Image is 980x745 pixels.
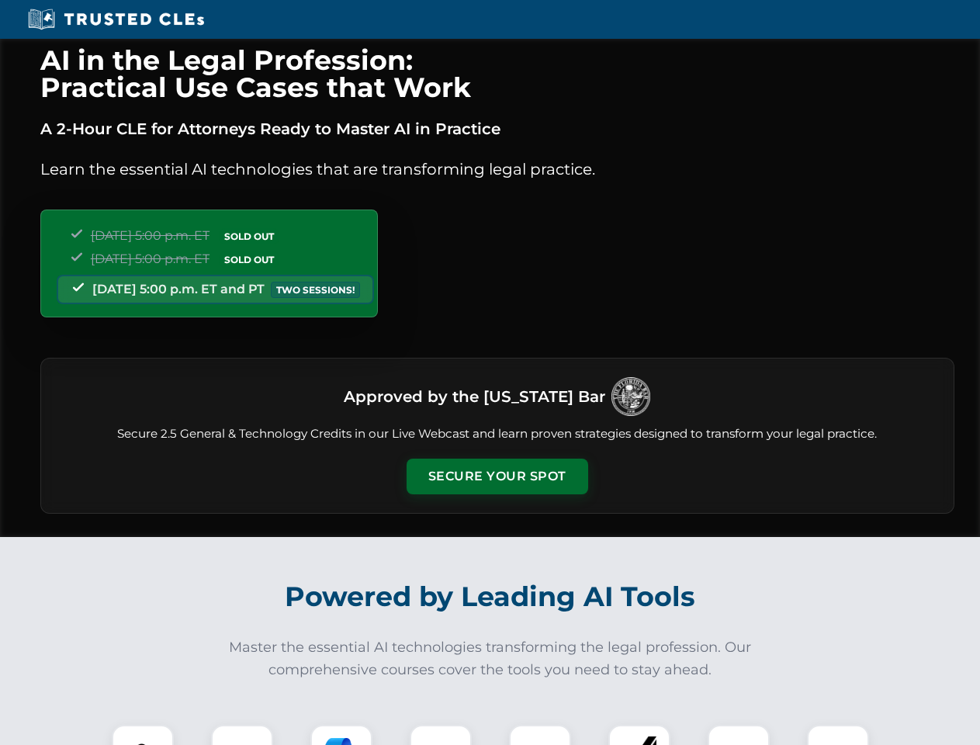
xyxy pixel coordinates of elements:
h3: Approved by the [US_STATE] Bar [344,383,605,411]
p: Master the essential AI technologies transforming the legal profession. Our comprehensive courses... [219,636,762,681]
span: SOLD OUT [219,228,279,244]
img: Logo [611,377,650,416]
span: SOLD OUT [219,251,279,268]
span: [DATE] 5:00 p.m. ET [91,251,210,266]
p: A 2-Hour CLE for Attorneys Ready to Master AI in Practice [40,116,954,141]
h1: AI in the Legal Profession: Practical Use Cases that Work [40,47,954,101]
img: Trusted CLEs [23,8,209,31]
p: Secure 2.5 General & Technology Credits in our Live Webcast and learn proven strategies designed ... [60,425,935,443]
p: Learn the essential AI technologies that are transforming legal practice. [40,157,954,182]
span: [DATE] 5:00 p.m. ET [91,228,210,243]
button: Secure Your Spot [407,459,588,494]
h2: Powered by Leading AI Tools [61,570,920,624]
